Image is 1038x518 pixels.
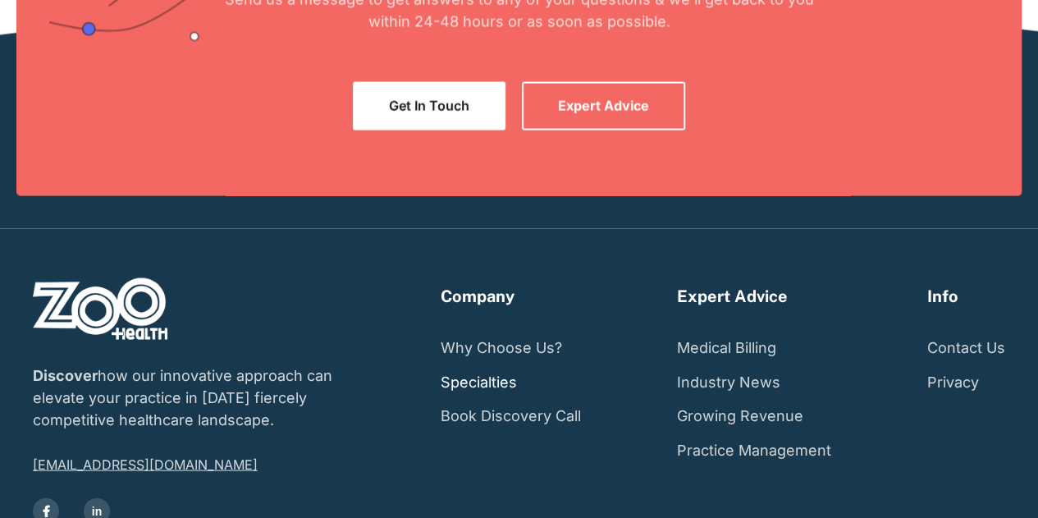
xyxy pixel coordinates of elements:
[353,82,505,131] a: Get In Touch
[440,331,561,365] a: Why Choose Us?
[927,331,1005,365] a: Contact Us
[677,399,803,433] a: Growing Revenue
[677,365,780,400] a: Industry News
[677,331,776,365] a: Medical Billing
[677,433,831,468] a: Practice Management
[33,456,258,474] a: [EMAIL_ADDRESS][DOMAIN_NAME]
[927,287,958,306] h6: Info
[440,399,580,433] a: Book Discovery Call
[677,287,788,306] h6: Expert Advice
[440,365,516,400] a: Specialties
[440,287,514,306] h6: Company
[522,82,685,131] a: Expert Advice
[33,364,344,431] p: how our innovative approach can elevate your practice in [DATE] fiercely competitive healthcare l...
[927,365,979,400] a: Privacy
[33,367,98,384] strong: Discover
